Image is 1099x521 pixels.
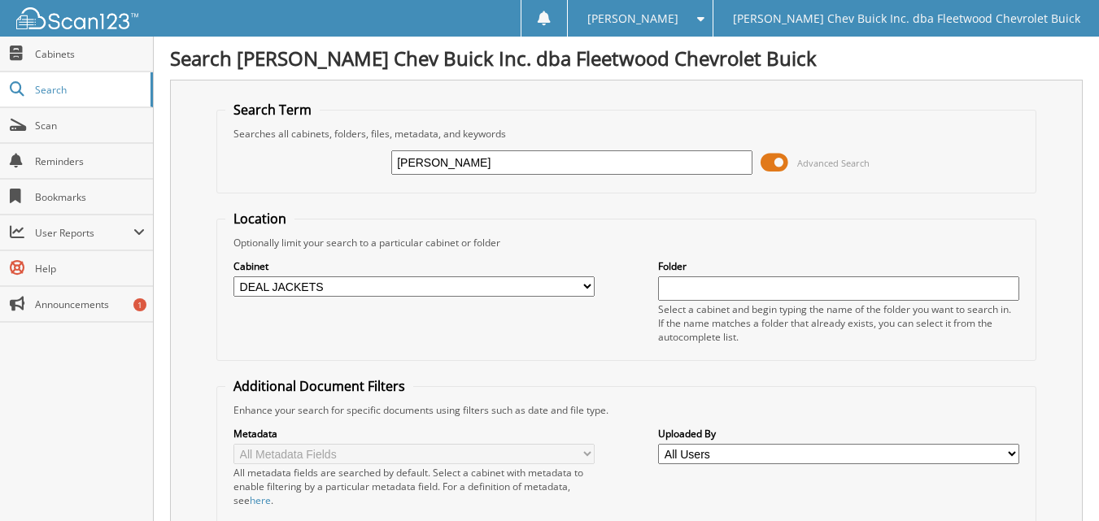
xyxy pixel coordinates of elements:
[16,7,138,29] img: scan123-logo-white.svg
[658,302,1019,344] div: Select a cabinet and begin typing the name of the folder you want to search in. If the name match...
[233,259,595,273] label: Cabinet
[35,262,145,276] span: Help
[233,466,595,507] div: All metadata fields are searched by default. Select a cabinet with metadata to enable filtering b...
[587,14,678,24] span: [PERSON_NAME]
[133,298,146,311] div: 1
[35,226,133,240] span: User Reports
[733,14,1080,24] span: [PERSON_NAME] Chev Buick Inc. dba Fleetwood Chevrolet Buick
[170,45,1083,72] h1: Search [PERSON_NAME] Chev Buick Inc. dba Fleetwood Chevrolet Buick
[225,377,413,395] legend: Additional Document Filters
[35,154,145,168] span: Reminders
[35,47,145,61] span: Cabinets
[35,119,145,132] span: Scan
[250,493,271,507] a: here
[35,297,145,311] span: Announcements
[233,427,595,441] label: Metadata
[797,157,870,169] span: Advanced Search
[225,101,320,119] legend: Search Term
[225,210,294,228] legend: Location
[658,259,1019,273] label: Folder
[225,127,1027,141] div: Searches all cabinets, folders, files, metadata, and keywords
[225,236,1027,250] div: Optionally limit your search to a particular cabinet or folder
[658,427,1019,441] label: Uploaded By
[35,190,145,204] span: Bookmarks
[35,83,142,97] span: Search
[225,403,1027,417] div: Enhance your search for specific documents using filters such as date and file type.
